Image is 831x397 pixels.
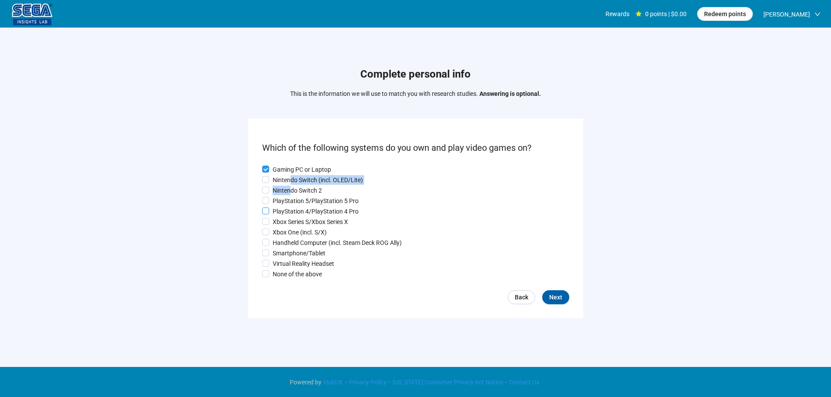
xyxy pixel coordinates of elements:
[273,248,325,258] p: Smartphone/Tablet
[273,186,322,195] p: Nintendo Switch 2
[273,227,327,237] p: Xbox One (incl. S/X)
[273,175,363,185] p: Nintendo Switch (incl. OLED/Lite)
[273,196,359,206] p: PlayStation 5/PlayStation 5 Pro
[542,290,569,304] button: Next
[273,269,322,279] p: None of the above
[290,377,541,387] div: · · ·
[515,292,528,302] span: Back
[290,66,541,83] h1: Complete personal info
[479,90,541,97] strong: Answering is optional.
[549,292,562,302] span: Next
[704,9,746,19] span: Redeem points
[290,379,321,386] span: Powered by
[273,165,331,174] p: Gaming PC or Laptop
[273,207,359,216] p: PlayStation 4/PlayStation 4 Pro
[636,11,642,17] span: star
[262,141,569,155] p: Which of the following systems do you own and play video games on?
[321,379,345,386] a: HubUX
[763,0,810,28] span: [PERSON_NAME]
[697,7,753,21] button: Redeem points
[390,379,505,386] a: [US_STATE] Consumer Privacy Act Notice
[273,259,334,268] p: Virtual Reality Headset
[347,379,389,386] a: Privacy Policy
[507,379,541,386] a: Contact Us
[273,217,348,227] p: Xbox Series S/Xbox Series X
[814,11,821,17] span: down
[273,238,402,248] p: Handheld Computer (incl. Steam Deck ROG Ally)
[290,89,541,98] p: This is the information we will use to match you with research studies.
[508,290,535,304] a: Back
